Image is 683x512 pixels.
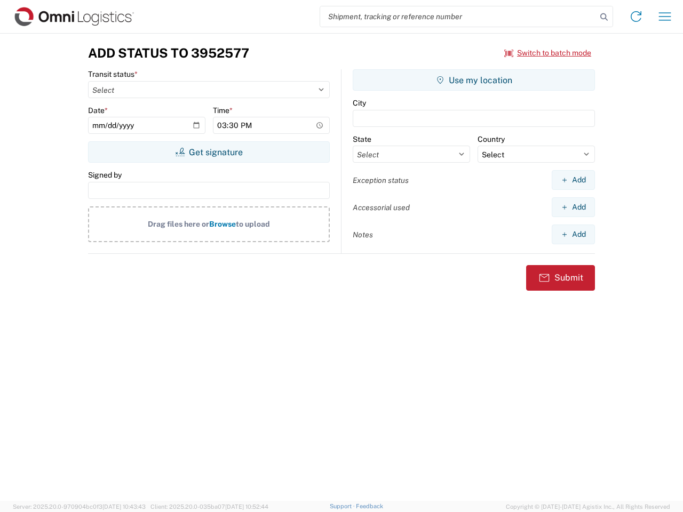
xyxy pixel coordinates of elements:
[552,170,595,190] button: Add
[225,503,268,510] span: [DATE] 10:52:44
[353,98,366,108] label: City
[526,265,595,291] button: Submit
[552,225,595,244] button: Add
[148,220,209,228] span: Drag files here or
[102,503,146,510] span: [DATE] 10:43:43
[209,220,236,228] span: Browse
[353,203,410,212] label: Accessorial used
[356,503,383,509] a: Feedback
[330,503,356,509] a: Support
[506,502,670,511] span: Copyright © [DATE]-[DATE] Agistix Inc., All Rights Reserved
[88,106,108,115] label: Date
[320,6,597,27] input: Shipment, tracking or reference number
[88,170,122,180] label: Signed by
[13,503,146,510] span: Server: 2025.20.0-970904bc0f3
[504,44,591,62] button: Switch to batch mode
[88,69,138,79] label: Transit status
[353,175,409,185] label: Exception status
[353,134,371,144] label: State
[236,220,270,228] span: to upload
[150,503,268,510] span: Client: 2025.20.0-035ba07
[88,141,330,163] button: Get signature
[478,134,505,144] label: Country
[88,45,249,61] h3: Add Status to 3952577
[353,69,595,91] button: Use my location
[353,230,373,239] label: Notes
[552,197,595,217] button: Add
[213,106,233,115] label: Time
